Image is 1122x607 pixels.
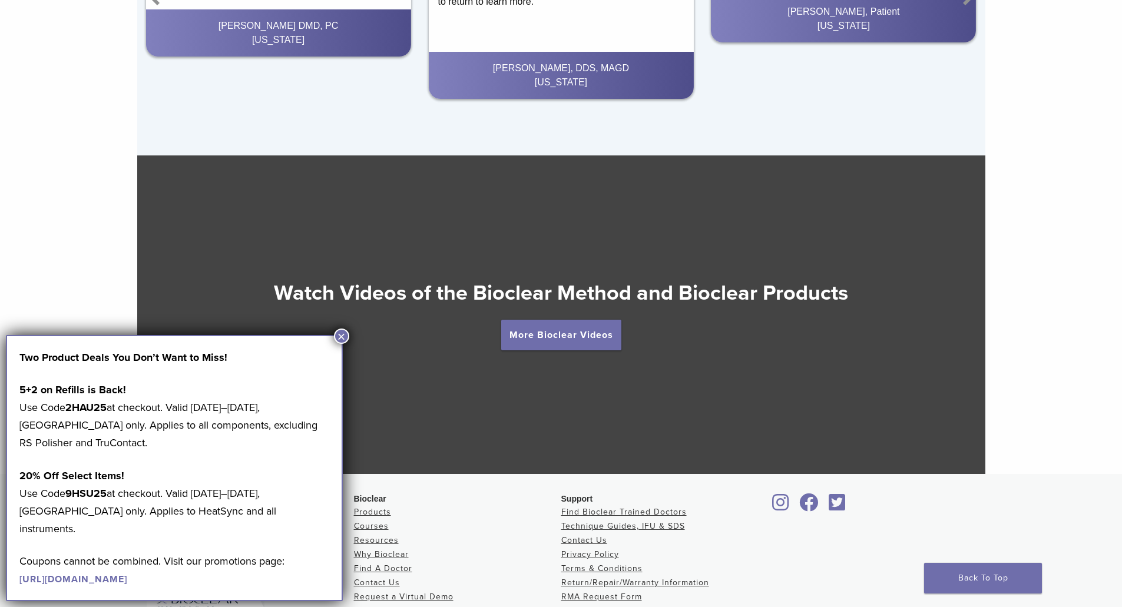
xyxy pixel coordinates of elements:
[561,507,687,517] a: Find Bioclear Trained Doctors
[19,381,329,452] p: Use Code at checkout. Valid [DATE]–[DATE], [GEOGRAPHIC_DATA] only. Applies to all components, exc...
[561,494,593,503] span: Support
[334,329,349,344] button: Close
[19,552,329,588] p: Coupons cannot be combined. Visit our promotions page:
[720,5,967,19] div: [PERSON_NAME], Patient
[501,320,621,350] a: More Bioclear Videos
[561,592,642,602] a: RMA Request Form
[155,19,402,33] div: [PERSON_NAME] DMD, PC
[354,592,454,602] a: Request a Virtual Demo
[720,19,967,33] div: [US_STATE]
[354,535,399,545] a: Resources
[354,578,400,588] a: Contact Us
[354,494,386,503] span: Bioclear
[19,383,126,396] strong: 5+2 on Refills is Back!
[825,500,850,512] a: Bioclear
[561,549,619,559] a: Privacy Policy
[155,33,402,47] div: [US_STATE]
[561,563,643,573] a: Terms & Conditions
[19,573,127,585] a: [URL][DOMAIN_NAME]
[438,61,684,75] div: [PERSON_NAME], DDS, MAGD
[19,467,329,538] p: Use Code at checkout. Valid [DATE]–[DATE], [GEOGRAPHIC_DATA] only. Applies to HeatSync and all in...
[561,578,709,588] a: Return/Repair/Warranty Information
[769,500,793,512] a: Bioclear
[19,351,227,364] strong: Two Product Deals You Don’t Want to Miss!
[19,469,124,482] strong: 20% Off Select Items!
[65,487,107,500] strong: 9HSU25
[65,401,107,414] strong: 2HAU25
[796,500,823,512] a: Bioclear
[354,507,391,517] a: Products
[354,563,412,573] a: Find A Doctor
[924,563,1042,593] a: Back To Top
[438,75,684,89] div: [US_STATE]
[354,521,389,531] a: Courses
[137,279,985,307] h2: Watch Videos of the Bioclear Method and Bioclear Products
[354,549,409,559] a: Why Bioclear
[561,535,607,545] a: Contact Us
[561,521,685,531] a: Technique Guides, IFU & SDS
